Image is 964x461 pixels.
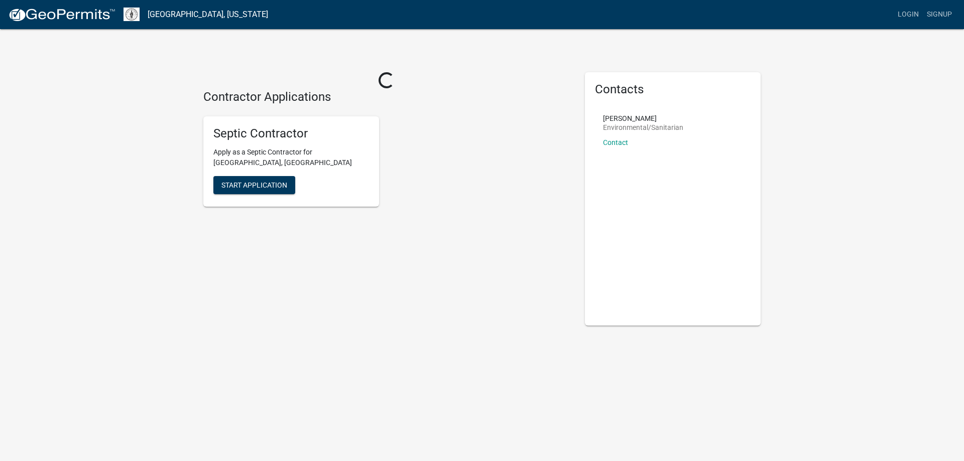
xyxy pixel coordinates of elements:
wm-workflow-list-section: Contractor Applications [203,90,570,215]
p: Environmental/Sanitarian [603,124,683,131]
h5: Contacts [595,82,751,97]
img: Mahaska County, Iowa [124,8,140,21]
button: Start Application [213,176,295,194]
h4: Contractor Applications [203,90,570,104]
h5: Septic Contractor [213,126,369,141]
p: [PERSON_NAME] [603,115,683,122]
a: Login [894,5,923,24]
a: [GEOGRAPHIC_DATA], [US_STATE] [148,6,268,23]
span: Start Application [221,181,287,189]
a: Signup [923,5,956,24]
p: Apply as a Septic Contractor for [GEOGRAPHIC_DATA], [GEOGRAPHIC_DATA] [213,147,369,168]
a: Contact [603,138,628,146]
